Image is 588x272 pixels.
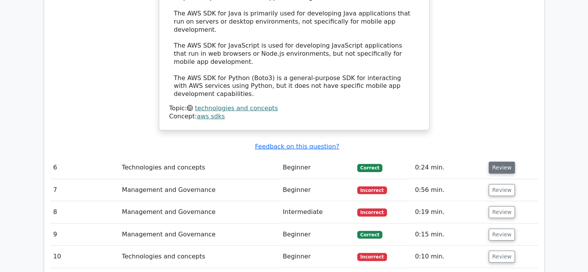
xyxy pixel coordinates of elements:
[357,253,387,261] span: Incorrect
[489,162,515,174] button: Review
[280,201,354,223] td: Intermediate
[195,104,278,112] a: technologies and concepts
[50,157,119,179] td: 6
[357,231,382,239] span: Correct
[280,157,354,179] td: Beginner
[280,179,354,201] td: Beginner
[489,184,515,196] button: Review
[50,179,119,201] td: 7
[50,201,119,223] td: 8
[489,206,515,218] button: Review
[412,179,486,201] td: 0:56 min.
[489,251,515,263] button: Review
[412,224,486,246] td: 0:15 min.
[357,186,387,194] span: Incorrect
[50,224,119,246] td: 9
[119,246,280,268] td: Technologies and concepts
[119,224,280,246] td: Management and Governance
[169,104,419,113] div: Topic:
[119,157,280,179] td: Technologies and concepts
[119,179,280,201] td: Management and Governance
[412,157,486,179] td: 0:24 min.
[280,246,354,268] td: Beginner
[50,246,119,268] td: 10
[255,143,339,150] a: Feedback on this question?
[280,224,354,246] td: Beginner
[357,209,387,216] span: Incorrect
[197,113,225,120] a: aws sdks
[412,201,486,223] td: 0:19 min.
[357,164,382,172] span: Correct
[169,113,419,121] div: Concept:
[489,229,515,241] button: Review
[412,246,486,268] td: 0:10 min.
[119,201,280,223] td: Management and Governance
